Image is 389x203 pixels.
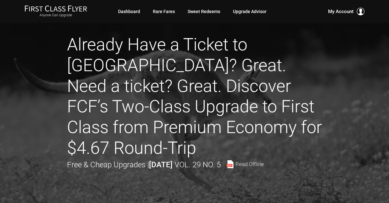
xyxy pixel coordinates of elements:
[328,8,364,15] button: My Account
[25,5,87,12] img: First Class Flyer
[226,160,234,168] img: pdf-file.svg
[118,6,140,17] a: Dashboard
[175,160,221,169] span: Vol. 29 No. 5
[188,6,220,17] a: Sweet Redeems
[67,159,264,171] div: Free & Cheap Upgrades |
[67,34,322,159] h1: Already Have a Ticket to [GEOGRAPHIC_DATA]? Great. Need a ticket? Great. Discover FCF’s Two-Class...
[233,6,266,17] a: Upgrade Advisor
[25,5,87,18] a: First Class FlyerAnyone Can Upgrade
[149,160,173,169] strong: [DATE]
[25,13,87,18] small: Anyone Can Upgrade
[328,8,354,15] span: My Account
[236,162,264,167] span: Read Offline
[226,160,264,168] a: Read Offline
[153,6,175,17] a: Rare Fares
